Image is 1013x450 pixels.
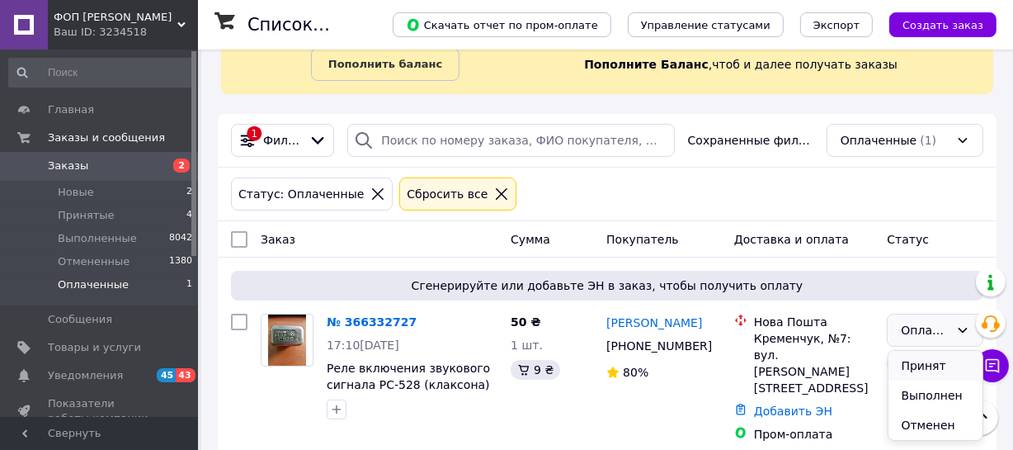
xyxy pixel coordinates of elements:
[311,48,459,81] a: Пополнить баланс
[48,102,94,117] span: Главная
[901,321,949,339] div: Оплаченный
[48,312,112,327] span: Сообщения
[238,277,977,294] span: Сгенерируйте или добавьте ЭН в заказ, чтобы получить оплату
[186,208,192,223] span: 4
[406,17,598,32] span: Скачать отчет по пром-оплате
[606,233,679,246] span: Покупатель
[48,130,165,145] span: Заказы и сообщения
[754,405,832,418] a: Добавить ЭН
[641,19,770,31] span: Управление статусами
[58,208,115,223] span: Принятые
[606,315,702,331] a: [PERSON_NAME]
[169,231,192,246] span: 8042
[48,368,123,383] span: Уведомления
[48,340,141,355] span: Товары и услуги
[754,314,874,330] div: Нова Пошта
[176,368,195,382] span: 43
[976,349,1009,382] button: Чат с покупателем
[58,254,130,269] span: Отмененные
[813,19,860,31] span: Экспорт
[58,277,129,292] span: Оплаченные
[888,351,983,381] li: Принят
[754,330,874,396] div: Кременчук, №7: вул. [PERSON_NAME][STREET_ADDRESS]
[887,233,929,246] span: Статус
[841,132,917,149] span: Оплаченные
[169,254,192,269] span: 1380
[261,314,313,367] a: Фото товару
[511,339,543,352] span: 1 шт.
[48,159,88,173] span: Заказы
[58,231,137,246] span: Выполненные
[902,19,983,31] span: Создать заказ
[754,426,874,443] div: Пром-оплата
[186,277,192,292] span: 1
[888,410,983,440] li: Отменен
[54,25,198,40] div: Ваш ID: 3234518
[261,233,295,246] span: Заказ
[54,10,177,25] span: ФОП Пелих П.В.
[8,58,194,88] input: Поиск
[688,132,813,149] span: Сохраненные фильтры:
[403,185,491,203] div: Сбросить все
[173,159,190,173] span: 2
[327,315,417,329] a: № 366332727
[157,368,176,382] span: 45
[327,362,490,408] a: Реле включения звукового сигнала РС-528 (клаксона) МЕТАЛЛ
[48,396,153,426] span: Показатели работы компании
[328,58,442,70] b: Пополнить баланс
[623,366,648,379] span: 80%
[889,12,997,37] button: Создать заказ
[247,15,389,35] h1: Список заказов
[888,381,983,410] li: Выполнен
[873,17,997,31] a: Создать заказ
[603,334,709,358] div: [PHONE_NUMBER]
[800,12,873,37] button: Экспорт
[347,124,674,157] input: Поиск по номеру заказа, ФИО покупателя, номеру телефона, Email, номеру накладной
[584,58,709,71] b: Пополните Баланс
[235,185,367,203] div: Статус: Оплаченные
[511,360,560,380] div: 9 ₴
[628,12,784,37] button: Управление статусами
[393,12,611,37] button: Скачать отчет по пром-оплате
[734,233,849,246] span: Доставка и оплата
[511,315,540,329] span: 50 ₴
[186,185,192,200] span: 2
[920,134,936,147] span: (1)
[58,185,94,200] span: Новые
[327,339,399,352] span: 17:10[DATE]
[263,132,302,149] span: Фильтры
[511,233,550,246] span: Сумма
[268,315,307,366] img: Фото товару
